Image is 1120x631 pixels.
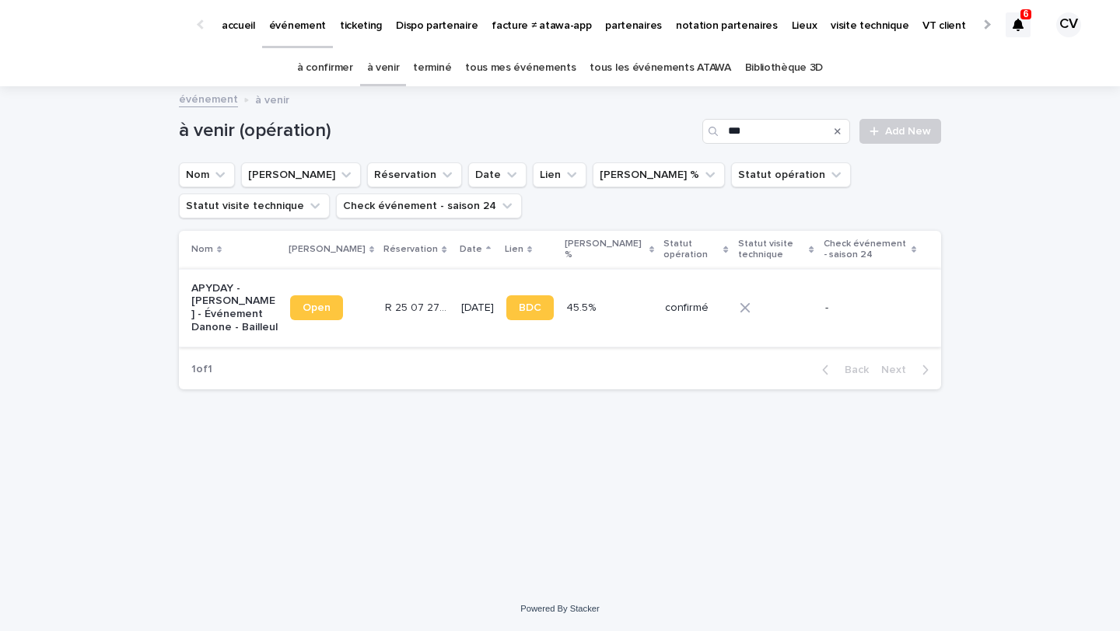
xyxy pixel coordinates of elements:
[565,235,646,264] p: [PERSON_NAME] %
[738,235,806,264] p: Statut visite technique
[881,364,915,375] span: Next
[663,235,719,264] p: Statut opération
[593,162,725,187] button: Marge %
[731,162,851,187] button: Statut opération
[461,302,494,315] p: [DATE]
[520,604,599,613] a: Powered By Stacker
[835,364,869,375] span: Back
[810,363,875,377] button: Back
[290,295,343,320] a: Open
[31,9,182,40] img: Ls34BcGeRexTGTNfXpUC
[745,50,823,86] a: Bibliothèque 3D
[665,302,727,315] p: confirmé
[179,269,941,347] tr: APYDAY - [PERSON_NAME] - Événement Danone - BailleulOpenR 25 07 2704R 25 07 2704 [DATE]BDC45.5%45...
[383,241,438,258] p: Réservation
[255,90,289,107] p: à venir
[702,119,850,144] input: Search
[590,50,730,86] a: tous les événements ATAWA
[385,298,451,315] p: R 25 07 2704
[519,302,541,313] span: BDC
[460,241,482,258] p: Date
[1056,12,1081,37] div: CV
[289,241,366,258] p: [PERSON_NAME]
[336,193,522,218] button: Check événement - saison 24
[367,162,462,187] button: Réservation
[824,235,908,264] p: Check événement - saison 24
[505,241,523,258] p: Lien
[875,363,941,377] button: Next
[566,298,599,315] p: 45.5%
[367,50,400,86] a: à venir
[179,120,696,142] h1: à venir (opération)
[297,50,353,86] a: à confirmer
[825,302,912,315] p: -
[468,162,527,187] button: Date
[303,302,331,313] span: Open
[179,193,330,218] button: Statut visite technique
[1006,12,1031,37] div: 6
[179,89,238,107] a: événement
[533,162,586,187] button: Lien
[241,162,361,187] button: Lien Stacker
[179,350,225,389] p: 1 of 1
[191,282,278,334] p: APYDAY - [PERSON_NAME] - Événement Danone - Bailleul
[191,241,213,258] p: Nom
[1024,9,1029,19] p: 6
[465,50,576,86] a: tous mes événements
[413,50,451,86] a: terminé
[859,119,941,144] a: Add New
[885,126,931,137] span: Add New
[179,162,235,187] button: Nom
[506,295,554,320] a: BDC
